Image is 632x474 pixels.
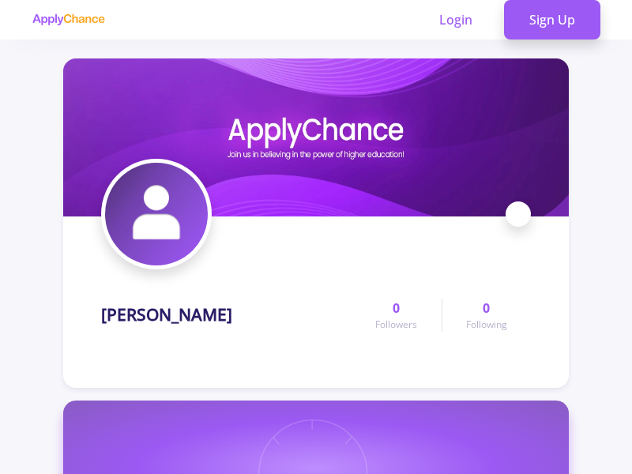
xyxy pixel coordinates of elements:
span: Followers [375,318,417,332]
a: 0Followers [352,299,441,332]
img: Nasim Habibiavatar [105,163,208,265]
a: 0Following [442,299,531,332]
img: Nasim Habibicover image [63,58,569,216]
img: applychance logo text only [32,13,105,26]
h1: [PERSON_NAME] [101,305,232,325]
span: 0 [393,299,400,318]
span: 0 [483,299,490,318]
span: Following [466,318,507,332]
